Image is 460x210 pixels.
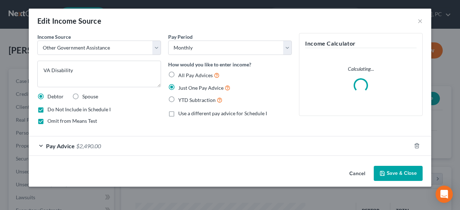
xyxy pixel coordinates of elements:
span: Omit from Means Test [47,118,97,124]
label: Pay Period [168,33,193,41]
span: Do Not Include in Schedule I [47,106,111,112]
span: YTD Subtraction [178,97,216,103]
button: × [418,17,423,25]
span: Just One Pay Advice [178,85,224,91]
button: Save & Close [374,166,423,181]
div: Open Intercom Messenger [436,186,453,203]
div: Edit Income Source [37,16,101,26]
span: All Pay Advices [178,72,213,78]
span: Pay Advice [46,143,75,149]
p: Calculating... [305,65,417,73]
label: How would you like to enter income? [168,61,251,68]
span: Spouse [82,93,98,99]
span: $2,490.00 [76,143,101,149]
span: Use a different pay advice for Schedule I [178,110,267,116]
span: Debtor [47,93,64,99]
button: Cancel [344,167,371,181]
span: Income Source [37,34,71,40]
h5: Income Calculator [305,39,417,48]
